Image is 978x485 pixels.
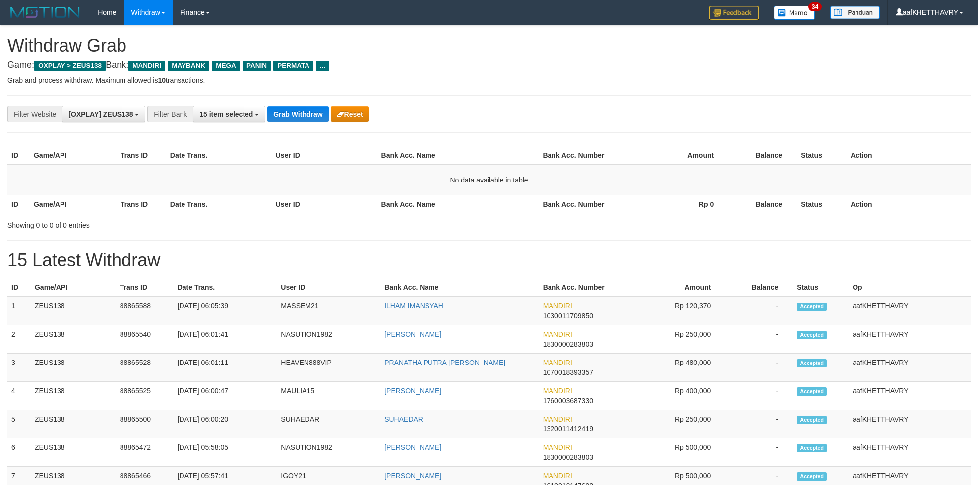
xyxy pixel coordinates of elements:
[543,340,593,348] span: Copy 1830000283803 to clipboard
[384,359,505,366] a: PRANATHA PUTRA [PERSON_NAME]
[7,297,31,325] td: 1
[729,195,797,213] th: Balance
[272,195,377,213] th: User ID
[830,6,880,19] img: panduan.png
[174,325,277,354] td: [DATE] 06:01:41
[543,330,572,338] span: MANDIRI
[7,382,31,410] td: 4
[7,354,31,382] td: 3
[7,61,971,70] h4: Game: Bank:
[729,146,797,165] th: Balance
[277,382,380,410] td: MAULIA15
[31,325,116,354] td: ZEUS138
[543,397,593,405] span: Copy 1760003687330 to clipboard
[193,106,265,122] button: 15 item selected
[849,325,971,354] td: aafKHETTHAVRY
[116,410,174,438] td: 88865500
[267,106,328,122] button: Grab Withdraw
[31,278,116,297] th: Game/API
[166,195,272,213] th: Date Trans.
[543,387,572,395] span: MANDIRI
[849,297,971,325] td: aafKHETTHAVRY
[7,278,31,297] th: ID
[377,146,539,165] th: Bank Acc. Name
[625,382,726,410] td: Rp 400,000
[277,354,380,382] td: HEAVEN888VIP
[849,354,971,382] td: aafKHETTHAVRY
[116,438,174,467] td: 88865472
[625,278,726,297] th: Amount
[847,146,971,165] th: Action
[174,354,277,382] td: [DATE] 06:01:11
[7,75,971,85] p: Grab and process withdraw. Maximum allowed is transactions.
[174,278,277,297] th: Date Trans.
[625,146,729,165] th: Amount
[277,325,380,354] td: NASUTION1982
[797,195,847,213] th: Status
[543,472,572,480] span: MANDIRI
[384,472,441,480] a: [PERSON_NAME]
[277,297,380,325] td: MASSEM21
[849,382,971,410] td: aafKHETTHAVRY
[543,443,572,451] span: MANDIRI
[174,382,277,410] td: [DATE] 06:00:47
[7,438,31,467] td: 6
[331,106,369,122] button: Reset
[31,410,116,438] td: ZEUS138
[212,61,240,71] span: MEGA
[31,438,116,467] td: ZEUS138
[7,106,62,122] div: Filter Website
[539,146,625,165] th: Bank Acc. Number
[543,425,593,433] span: Copy 1320011412419 to clipboard
[726,410,793,438] td: -
[384,330,441,338] a: [PERSON_NAME]
[7,165,971,195] td: No data available in table
[726,278,793,297] th: Balance
[797,331,827,339] span: Accepted
[116,354,174,382] td: 88865528
[380,278,539,297] th: Bank Acc. Name
[797,416,827,424] span: Accepted
[625,438,726,467] td: Rp 500,000
[384,387,441,395] a: [PERSON_NAME]
[117,146,166,165] th: Trans ID
[117,195,166,213] th: Trans ID
[384,415,423,423] a: SUHAEDAR
[793,278,849,297] th: Status
[7,250,971,270] h1: 15 Latest Withdraw
[539,195,625,213] th: Bank Acc. Number
[116,297,174,325] td: 88865588
[31,297,116,325] td: ZEUS138
[7,5,83,20] img: MOTION_logo.png
[726,325,793,354] td: -
[543,368,593,376] span: Copy 1070018393357 to clipboard
[68,110,133,118] span: [OXPLAY] ZEUS138
[726,438,793,467] td: -
[797,387,827,396] span: Accepted
[709,6,759,20] img: Feedback.jpg
[199,110,253,118] span: 15 item selected
[797,146,847,165] th: Status
[726,297,793,325] td: -
[849,278,971,297] th: Op
[543,312,593,320] span: Copy 1030011709850 to clipboard
[116,325,174,354] td: 88865540
[539,278,625,297] th: Bank Acc. Number
[116,278,174,297] th: Trans ID
[174,410,277,438] td: [DATE] 06:00:20
[384,443,441,451] a: [PERSON_NAME]
[62,106,145,122] button: [OXPLAY] ZEUS138
[7,325,31,354] td: 2
[7,216,400,230] div: Showing 0 to 0 of 0 entries
[543,415,572,423] span: MANDIRI
[625,325,726,354] td: Rp 250,000
[543,302,572,310] span: MANDIRI
[797,359,827,367] span: Accepted
[774,6,815,20] img: Button%20Memo.svg
[30,146,117,165] th: Game/API
[808,2,822,11] span: 34
[847,195,971,213] th: Action
[849,438,971,467] td: aafKHETTHAVRY
[625,195,729,213] th: Rp 0
[243,61,271,71] span: PANIN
